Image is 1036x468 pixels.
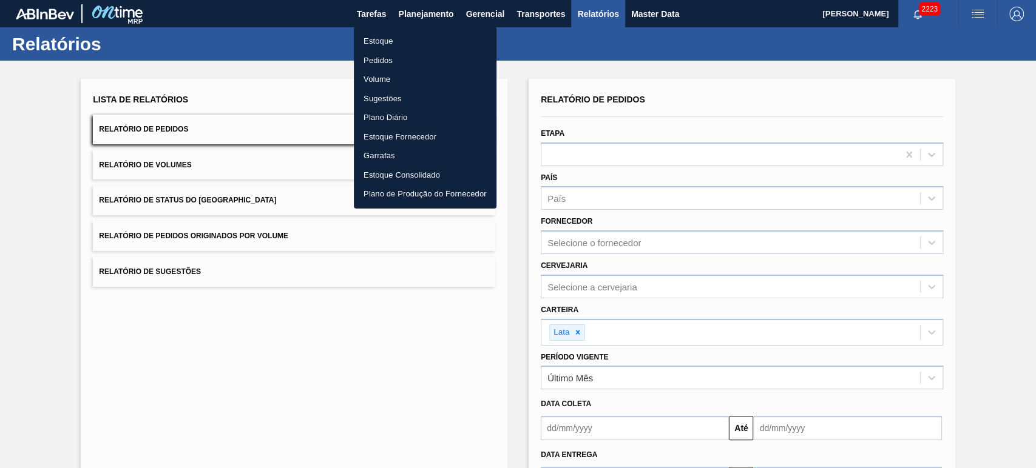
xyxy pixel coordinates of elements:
[354,89,496,109] a: Sugestões
[354,108,496,127] a: Plano Diário
[354,51,496,70] a: Pedidos
[354,70,496,89] a: Volume
[354,146,496,165] a: Garrafas
[354,127,496,147] a: Estoque Fornecedor
[354,184,496,204] a: Plano de Produção do Fornecedor
[354,165,496,185] a: Estoque Consolidado
[354,32,496,51] a: Estoque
